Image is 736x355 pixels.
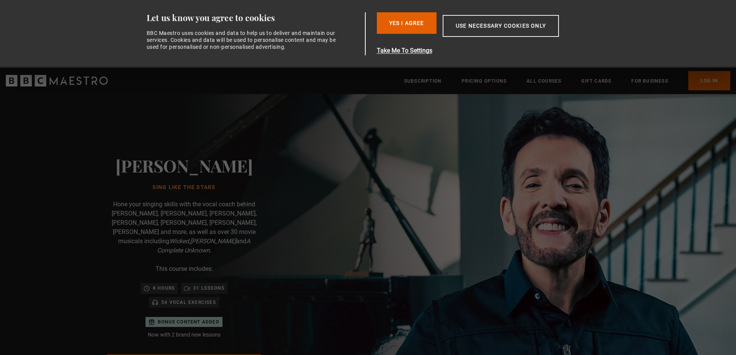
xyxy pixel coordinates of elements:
nav: Primary [404,71,730,90]
div: BBC Maestro uses cookies and data to help us to deliver and maintain our services. Cookies and da... [147,30,341,51]
a: For business [631,77,668,85]
a: Log In [688,71,730,90]
button: Take Me To Settings [377,46,595,55]
a: All Courses [527,77,561,85]
a: Pricing Options [462,77,507,85]
p: 8 hours [153,284,175,292]
i: A Complete Unknown [157,237,250,254]
svg: BBC Maestro [6,75,108,86]
div: Let us know you agree to cookies [147,12,362,23]
a: Subscription [404,77,442,85]
h2: [PERSON_NAME] [115,156,253,175]
p: Hone your singing skills with the vocal coach behind [PERSON_NAME], [PERSON_NAME], [PERSON_NAME],... [107,200,261,255]
i: [PERSON_NAME] [190,237,236,245]
h1: Sing Like the Stars [115,184,253,191]
p: This course includes: [156,264,213,274]
p: 31 lessons [193,284,224,292]
p: Bonus content added [158,319,219,325]
p: 54 Vocal Exercises [161,299,216,306]
a: Gift Cards [581,77,611,85]
i: Wicked [169,237,189,245]
button: Use necessary cookies only [443,15,559,37]
button: Yes I Agree [377,12,437,34]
